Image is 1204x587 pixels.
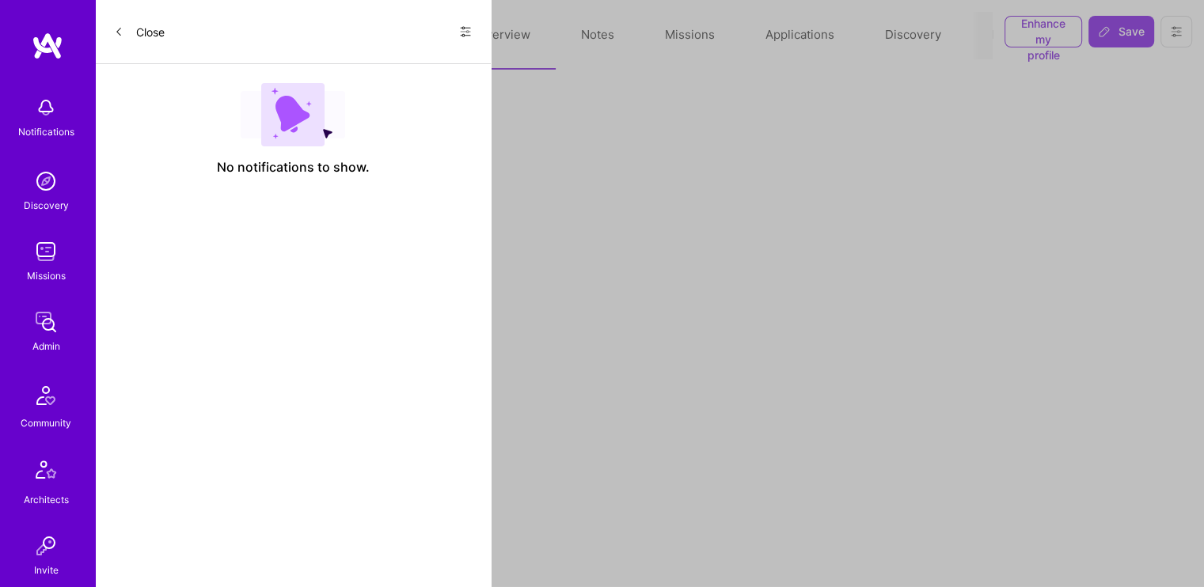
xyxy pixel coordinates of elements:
[30,92,62,123] img: bell
[114,19,165,44] button: Close
[21,415,71,431] div: Community
[32,32,63,60] img: logo
[32,338,60,354] div: Admin
[217,159,370,176] span: No notifications to show.
[27,377,65,415] img: Community
[30,165,62,197] img: discovery
[30,530,62,562] img: Invite
[24,197,69,214] div: Discovery
[30,306,62,338] img: admin teamwork
[34,562,59,578] div: Invite
[241,83,345,146] img: empty
[30,236,62,267] img: teamwork
[18,123,74,140] div: Notifications
[24,491,69,508] div: Architects
[27,453,65,491] img: Architects
[27,267,66,284] div: Missions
